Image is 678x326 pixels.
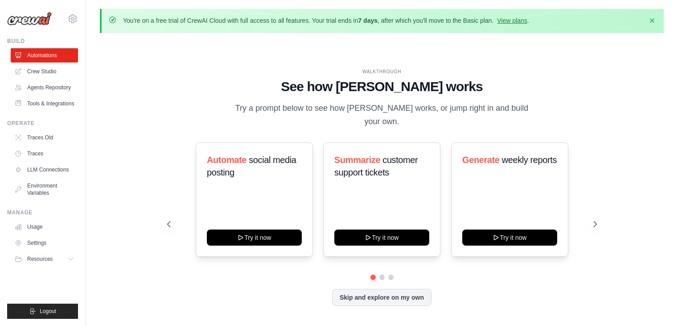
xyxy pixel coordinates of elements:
[11,146,78,161] a: Traces
[11,220,78,234] a: Usage
[40,308,56,315] span: Logout
[334,155,418,177] span: customer support tickets
[167,79,597,95] h1: See how [PERSON_NAME] works
[497,17,527,24] a: View plans
[27,255,53,263] span: Resources
[7,209,78,216] div: Manage
[11,179,78,200] a: Environment Variables
[7,38,78,45] div: Build
[11,163,78,177] a: LLM Connections
[11,130,78,145] a: Traces Old
[11,252,78,266] button: Resources
[123,16,529,25] p: You're on a free trial of CrewAI Cloud with full access to all features. Your trial ends in , aft...
[462,155,500,165] span: Generate
[332,289,431,306] button: Skip and explore on my own
[11,80,78,95] a: Agents Repository
[502,155,557,165] span: weekly reports
[358,17,378,24] strong: 7 days
[11,64,78,79] a: Crew Studio
[232,102,532,128] p: Try a prompt below to see how [PERSON_NAME] works, or jump right in and build your own.
[7,12,52,25] img: Logo
[334,155,380,165] span: Summarize
[11,48,78,63] a: Automations
[462,230,557,246] button: Try it now
[11,236,78,250] a: Settings
[207,155,296,177] span: social media posting
[207,155,247,165] span: Automate
[7,120,78,127] div: Operate
[334,230,429,246] button: Try it now
[207,230,302,246] button: Try it now
[167,68,597,75] div: WALKTHROUGH
[11,96,78,111] a: Tools & Integrations
[7,304,78,319] button: Logout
